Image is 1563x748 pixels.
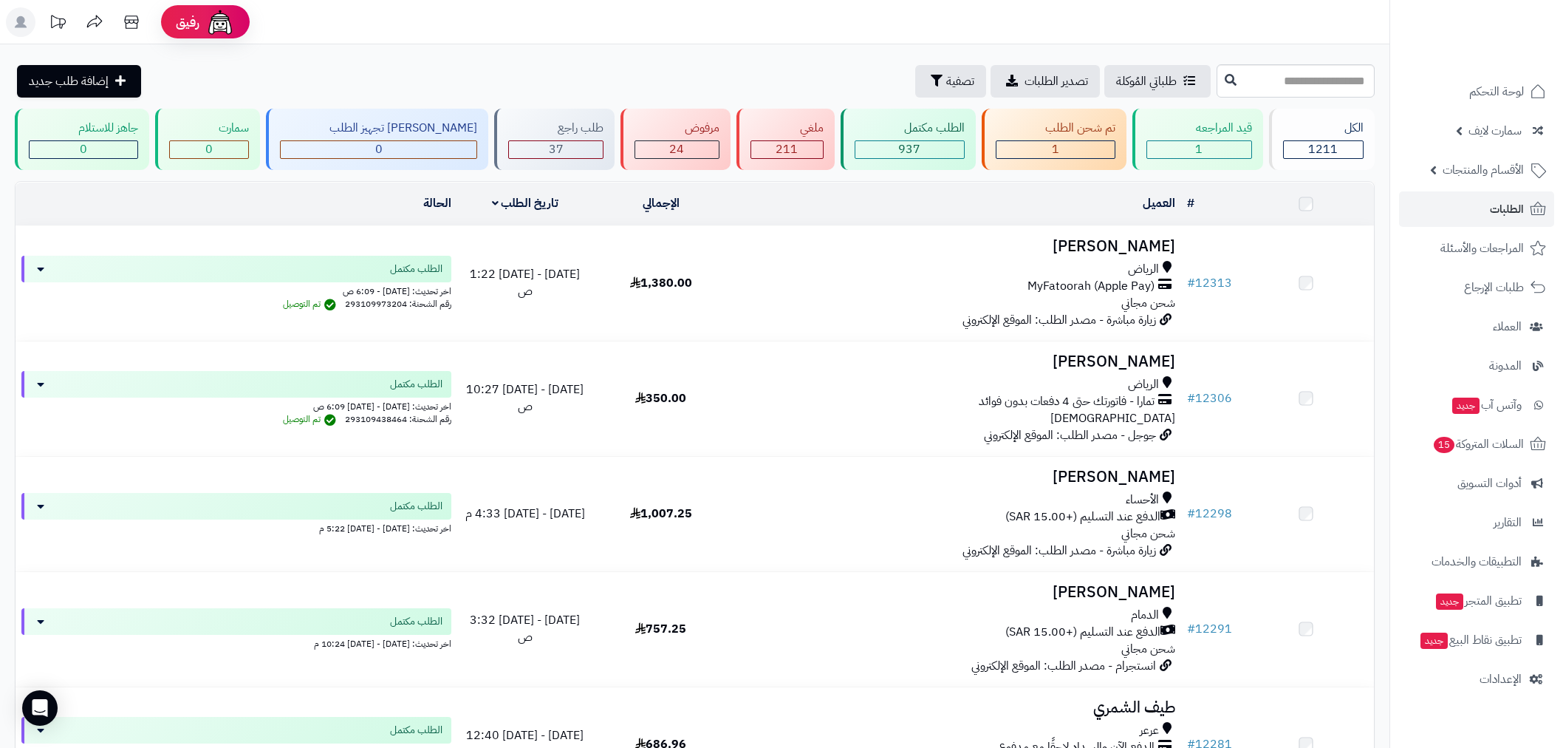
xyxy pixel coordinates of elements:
[1399,191,1554,227] a: الطلبات
[205,7,235,37] img: ai-face.png
[1464,277,1524,298] span: طلبات الإرجاع
[1399,505,1554,540] a: التقارير
[345,412,451,426] span: رقم الشحنة: 293109438464
[1399,662,1554,697] a: الإعدادات
[1187,274,1232,292] a: #12313
[283,412,340,426] span: تم التوصيل
[1266,109,1378,170] a: الكل1211
[838,109,979,170] a: الطلب مكتمل 937
[21,635,451,650] div: اخر تحديث: [DATE] - [DATE] 10:24 م
[1399,544,1554,579] a: التطبيقات والخدمات
[776,140,798,158] span: 211
[21,282,451,298] div: اخر تحديث: [DATE] - 6:09 ص
[735,238,1175,255] h3: [PERSON_NAME]
[1432,551,1522,572] span: التطبيقات والخدمات
[1399,231,1554,266] a: المراجعات والأسئلة
[735,469,1175,486] h3: [PERSON_NAME]
[855,120,965,137] div: الطلب مكتمل
[1443,160,1524,180] span: الأقسام والمنتجات
[1469,81,1524,102] span: لوحة التحكم
[1436,594,1463,610] span: جديد
[169,120,249,137] div: سمارت
[390,723,442,738] span: الطلب مكتمل
[635,120,719,137] div: مرفوض
[996,141,1115,158] div: 1
[735,353,1175,370] h3: [PERSON_NAME]
[1005,509,1160,526] span: الدفع عند التسليم (+15.00 SAR)
[1432,434,1524,455] span: السلات المتروكة
[1121,640,1175,658] span: شحن مجاني
[984,426,1156,444] span: جوجل - مصدر الطلب: الموقع الإلكتروني
[1052,140,1059,158] span: 1
[17,65,141,98] a: إضافة طلب جديد
[1121,525,1175,543] span: شحن مجاني
[1187,390,1232,407] a: #12306
[1195,140,1203,158] span: 1
[1187,194,1194,212] a: #
[1187,620,1195,638] span: #
[1187,505,1195,523] span: #
[1283,120,1364,137] div: الكل
[979,109,1129,170] a: تم شحن الطلب 1
[39,7,76,41] a: تحديثات المنصة
[1187,274,1195,292] span: #
[996,120,1115,137] div: تم شحن الطلب
[1399,622,1554,658] a: تطبيق نقاط البيعجديد
[470,611,580,646] span: [DATE] - [DATE] 3:32 ص
[915,65,986,98] button: تصفية
[390,499,442,514] span: الطلب مكتمل
[22,690,58,726] div: Open Intercom Messenger
[630,505,692,523] span: 1,007.25
[1146,120,1252,137] div: قيد المراجعه
[1399,74,1554,109] a: لوحة التحكم
[281,141,476,158] div: 0
[492,194,559,212] a: تاريخ الطلب
[1399,309,1554,344] a: العملاء
[491,109,618,170] a: طلب راجع 37
[263,109,491,170] a: [PERSON_NAME] تجهيز الطلب 0
[1494,512,1522,533] span: التقارير
[176,13,199,31] span: رفيق
[1399,270,1554,305] a: طلبات الإرجاع
[170,141,248,158] div: 0
[1187,390,1195,407] span: #
[750,120,824,137] div: ملغي
[423,194,451,212] a: الحالة
[80,140,87,158] span: 0
[1128,376,1159,393] span: الرياض
[466,381,584,415] span: [DATE] - [DATE] 10:27 ص
[1399,426,1554,462] a: السلات المتروكة15
[1490,199,1524,220] span: الطلبات
[1005,624,1160,641] span: الدفع عند التسليم (+15.00 SAR)
[1434,591,1522,611] span: تطبيق المتجر
[1419,630,1522,650] span: تطبيق نقاط البيع
[855,141,964,158] div: 937
[280,120,477,137] div: [PERSON_NAME] تجهيز الطلب
[1050,409,1175,427] span: [DEMOGRAPHIC_DATA]
[1452,398,1480,414] span: جديد
[390,614,442,629] span: الطلب مكتمل
[979,393,1155,410] span: تمارا - فاتورتك حتى 4 دفعات بدون فوائد
[1027,278,1155,295] span: MyFatoorah (Apple Pay)
[1025,72,1088,90] span: تصدير الطلبات
[1129,109,1266,170] a: قيد المراجعه 1
[1468,120,1522,141] span: سمارت لايف
[635,141,718,158] div: 24
[1457,473,1522,494] span: أدوات التسويق
[283,297,340,310] span: تم التوصيل
[946,72,974,90] span: تصفية
[1399,583,1554,619] a: تطبيق المتجرجديد
[470,265,580,300] span: [DATE] - [DATE] 1:22 ص
[1147,141,1251,158] div: 1
[643,194,680,212] a: الإجمالي
[1126,492,1159,509] span: الأحساء
[1399,466,1554,501] a: أدوات التسويق
[751,141,823,158] div: 211
[1308,140,1338,158] span: 1211
[12,109,152,170] a: جاهز للاستلام 0
[1420,633,1448,649] span: جديد
[1451,395,1522,415] span: وآتس آب
[669,140,684,158] span: 24
[635,620,686,638] span: 757.25
[618,109,733,170] a: مرفوض 24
